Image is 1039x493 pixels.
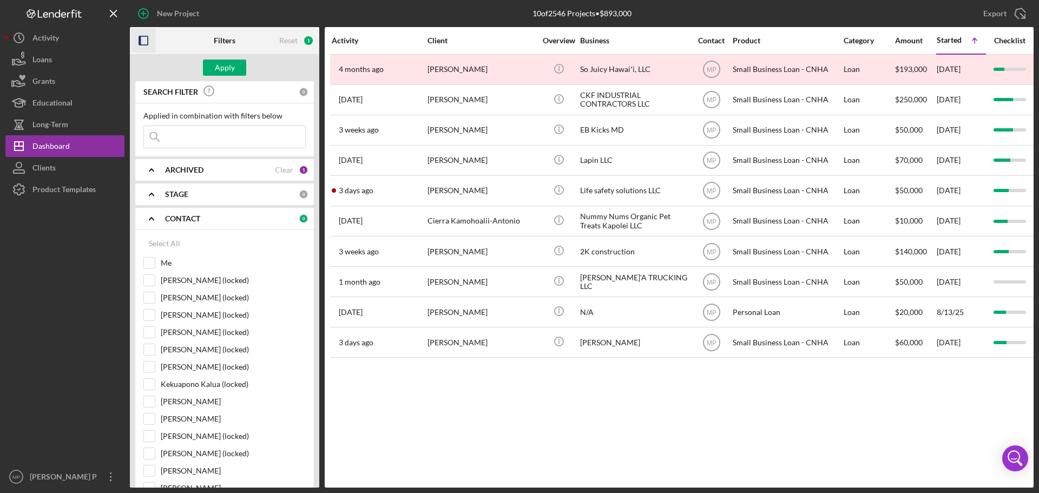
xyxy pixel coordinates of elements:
[844,207,894,235] div: Loan
[844,328,894,357] div: Loan
[428,298,536,326] div: [PERSON_NAME]
[580,176,688,205] div: Life safety solutions LLC
[339,186,373,195] time: 2025-08-26 02:09
[707,127,716,134] text: MP
[844,36,894,45] div: Category
[5,27,124,49] button: Activity
[5,157,124,179] a: Clients
[332,36,426,45] div: Activity
[707,218,716,225] text: MP
[580,237,688,266] div: 2K construction
[32,27,59,51] div: Activity
[27,466,97,490] div: [PERSON_NAME] P
[733,146,841,175] div: Small Business Loan - CNHA
[428,207,536,235] div: Cierra Kamohoalii-Antonio
[5,466,124,488] button: MP[PERSON_NAME] P
[339,156,363,165] time: 2025-08-19 21:12
[844,116,894,144] div: Loan
[161,431,306,442] label: [PERSON_NAME] (locked)
[733,55,841,84] div: Small Business Loan - CNHA
[844,176,894,205] div: Loan
[707,248,716,255] text: MP
[983,3,1007,24] div: Export
[707,278,716,286] text: MP
[32,135,70,160] div: Dashboard
[303,35,314,46] div: 1
[143,233,186,254] button: Select All
[972,3,1034,24] button: Export
[149,233,180,254] div: Select All
[937,176,985,205] div: [DATE]
[733,207,841,235] div: Small Business Loan - CNHA
[161,379,306,390] label: Kekuapono Kalua (locked)
[32,92,73,116] div: Educational
[937,237,985,266] div: [DATE]
[895,146,936,175] div: $70,000
[580,55,688,84] div: So Juicy Hawaiʻi, LLC
[580,328,688,357] div: [PERSON_NAME]
[1002,445,1028,471] div: Open Intercom Messenger
[143,88,198,96] b: SEARCH FILTER
[5,92,124,114] button: Educational
[32,114,68,138] div: Long-Term
[428,55,536,84] div: [PERSON_NAME]
[32,70,55,95] div: Grants
[339,126,379,134] time: 2025-08-09 03:32
[733,267,841,296] div: Small Business Loan - CNHA
[844,86,894,114] div: Loan
[895,267,936,296] div: $50,000
[937,116,985,144] div: [DATE]
[299,214,308,224] div: 0
[733,86,841,114] div: Small Business Loan - CNHA
[32,49,52,73] div: Loans
[5,49,124,70] button: Loans
[165,190,188,199] b: STAGE
[428,176,536,205] div: [PERSON_NAME]
[428,237,536,266] div: [PERSON_NAME]
[32,179,96,203] div: Product Templates
[707,187,716,195] text: MP
[5,114,124,135] a: Long-Term
[215,60,235,76] div: Apply
[844,267,894,296] div: Loan
[707,96,716,104] text: MP
[165,214,200,223] b: CONTACT
[580,36,688,45] div: Business
[165,166,203,174] b: ARCHIVED
[5,70,124,92] button: Grants
[5,179,124,200] button: Product Templates
[157,3,199,24] div: New Project
[895,298,936,326] div: $20,000
[143,111,306,120] div: Applied in combination with filters below
[161,344,306,355] label: [PERSON_NAME] (locked)
[844,146,894,175] div: Loan
[895,207,936,235] div: $10,000
[5,135,124,157] button: Dashboard
[299,165,308,175] div: 1
[733,36,841,45] div: Product
[339,278,380,286] time: 2025-07-17 21:26
[844,237,894,266] div: Loan
[895,36,936,45] div: Amount
[895,116,936,144] div: $50,000
[428,116,536,144] div: [PERSON_NAME]
[161,413,306,424] label: [PERSON_NAME]
[161,327,306,338] label: [PERSON_NAME] (locked)
[130,3,210,24] button: New Project
[707,66,716,74] text: MP
[580,267,688,296] div: [PERSON_NAME]'A TRUCKING LLC
[339,216,363,225] time: 2025-06-24 03:30
[532,9,632,18] div: 10 of 2546 Projects • $893,000
[161,258,306,268] label: Me
[32,157,56,181] div: Clients
[279,36,298,45] div: Reset
[895,237,936,266] div: $140,000
[428,36,536,45] div: Client
[895,328,936,357] div: $60,000
[161,448,306,459] label: [PERSON_NAME] (locked)
[538,36,579,45] div: Overview
[937,146,985,175] div: [DATE]
[691,36,732,45] div: Contact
